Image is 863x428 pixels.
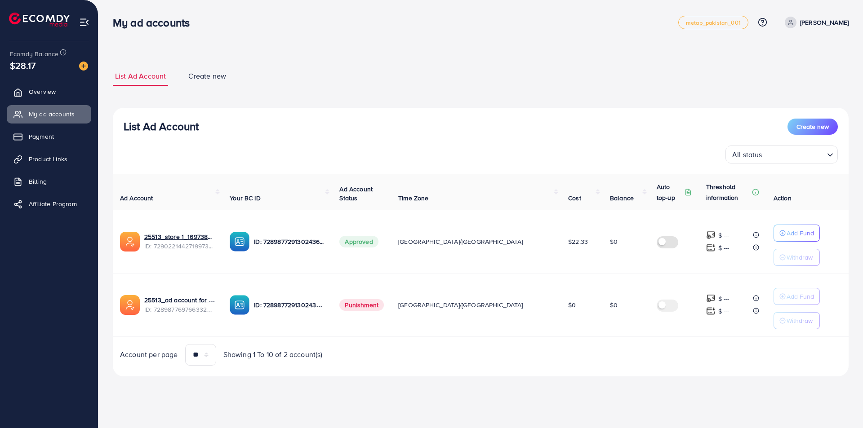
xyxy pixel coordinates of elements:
[730,148,764,161] span: All status
[339,299,384,311] span: Punishment
[686,20,741,26] span: metap_pakistan_001
[230,194,261,203] span: Your BC ID
[7,172,91,190] a: Billing
[120,349,178,360] span: Account per page
[120,232,140,252] img: ic-ads-acc.e4c84228.svg
[124,120,199,133] h3: List Ad Account
[79,62,88,71] img: image
[725,146,838,163] div: Search for option
[254,236,325,247] p: ID: 7289877291302436865
[254,300,325,310] p: ID: 7289877291302436865
[787,291,814,302] p: Add Fund
[29,199,77,208] span: Affiliate Program
[339,185,373,203] span: Ad Account Status
[339,236,378,247] span: Approved
[7,195,91,213] a: Affiliate Program
[29,154,67,163] span: Product Links
[796,122,829,131] span: Create new
[718,230,730,241] p: $ ---
[706,294,716,303] img: top-up amount
[10,49,58,58] span: Ecomdy Balance
[144,232,215,251] div: <span class='underline'>25513_store 1_1697386971190</span></br>7290221442719973377
[774,194,792,203] span: Action
[113,16,197,29] h3: My ad accounts
[774,312,820,329] button: Withdraw
[144,296,215,304] a: 25513_ad account for store vila_1697306942206
[223,349,323,360] span: Showing 1 To 10 of 2 account(s)
[610,194,634,203] span: Balance
[787,228,814,238] p: Add Fund
[115,71,166,81] span: List Ad Account
[7,128,91,146] a: Payment
[706,243,716,252] img: top-up amount
[610,300,618,309] span: $0
[7,83,91,101] a: Overview
[144,305,215,314] span: ID: 7289877697663320065
[398,300,523,309] span: [GEOGRAPHIC_DATA]/[GEOGRAPHIC_DATA]
[657,181,683,203] p: Auto top-up
[678,16,748,29] a: metap_pakistan_001
[144,296,215,314] div: <span class='underline'>25513_ad account for store vila_1697306942206</span></br>7289877697663320065
[230,295,249,315] img: ic-ba-acc.ded83a64.svg
[10,59,36,72] span: $28.17
[800,17,849,28] p: [PERSON_NAME]
[9,13,70,26] img: logo
[144,242,215,251] span: ID: 7290221442719973377
[774,225,820,242] button: Add Fund
[7,150,91,168] a: Product Links
[718,243,730,253] p: $ ---
[398,237,523,246] span: [GEOGRAPHIC_DATA]/[GEOGRAPHIC_DATA]
[568,237,588,246] span: $22.33
[787,252,813,263] p: Withdraw
[568,300,576,309] span: $0
[774,288,820,305] button: Add Fund
[610,237,618,246] span: $0
[774,249,820,266] button: Withdraw
[787,315,813,326] p: Withdraw
[765,146,823,161] input: Search for option
[29,87,56,96] span: Overview
[706,306,716,316] img: top-up amount
[706,181,750,203] p: Threshold information
[29,132,54,141] span: Payment
[120,295,140,315] img: ic-ads-acc.e4c84228.svg
[79,17,89,27] img: menu
[230,232,249,252] img: ic-ba-acc.ded83a64.svg
[188,71,226,81] span: Create new
[787,119,838,135] button: Create new
[825,388,856,421] iframe: Chat
[7,105,91,123] a: My ad accounts
[568,194,581,203] span: Cost
[144,232,215,241] a: 25513_store 1_1697386971190
[706,230,716,240] img: top-up amount
[398,194,428,203] span: Time Zone
[781,17,849,28] a: [PERSON_NAME]
[718,306,730,317] p: $ ---
[718,293,730,304] p: $ ---
[29,110,75,119] span: My ad accounts
[29,177,47,186] span: Billing
[120,194,153,203] span: Ad Account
